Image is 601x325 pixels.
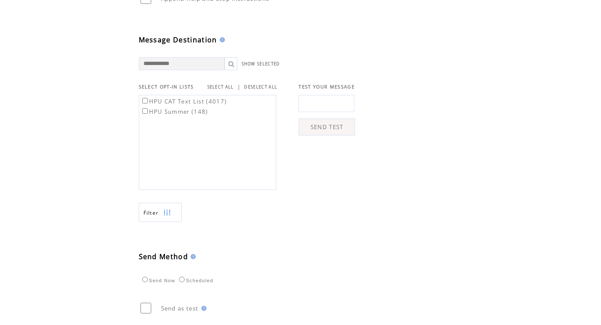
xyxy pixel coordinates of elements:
[140,278,175,283] label: Send Now
[139,35,217,44] span: Message Destination
[199,306,206,311] img: help.gif
[139,252,188,261] span: Send Method
[177,278,213,283] label: Scheduled
[242,61,280,67] a: SHOW SELECTED
[139,203,182,222] a: Filter
[207,84,234,90] a: SELECT ALL
[299,118,355,136] a: SEND TEST
[141,108,208,115] label: HPU Summer (148)
[217,37,225,42] img: help.gif
[244,84,277,90] a: DESELECT ALL
[144,209,159,216] span: Show filters
[188,254,196,259] img: help.gif
[163,203,171,222] img: filters.png
[142,98,148,103] input: HPU CAT Text List (4017)
[179,277,185,282] input: Scheduled
[237,83,241,91] span: |
[141,97,227,105] label: HPU CAT Text List (4017)
[142,277,148,282] input: Send Now
[142,108,148,114] input: HPU Summer (148)
[139,84,194,90] span: SELECT OPT-IN LISTS
[299,84,355,90] span: TEST YOUR MESSAGE
[161,304,199,312] span: Send as test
